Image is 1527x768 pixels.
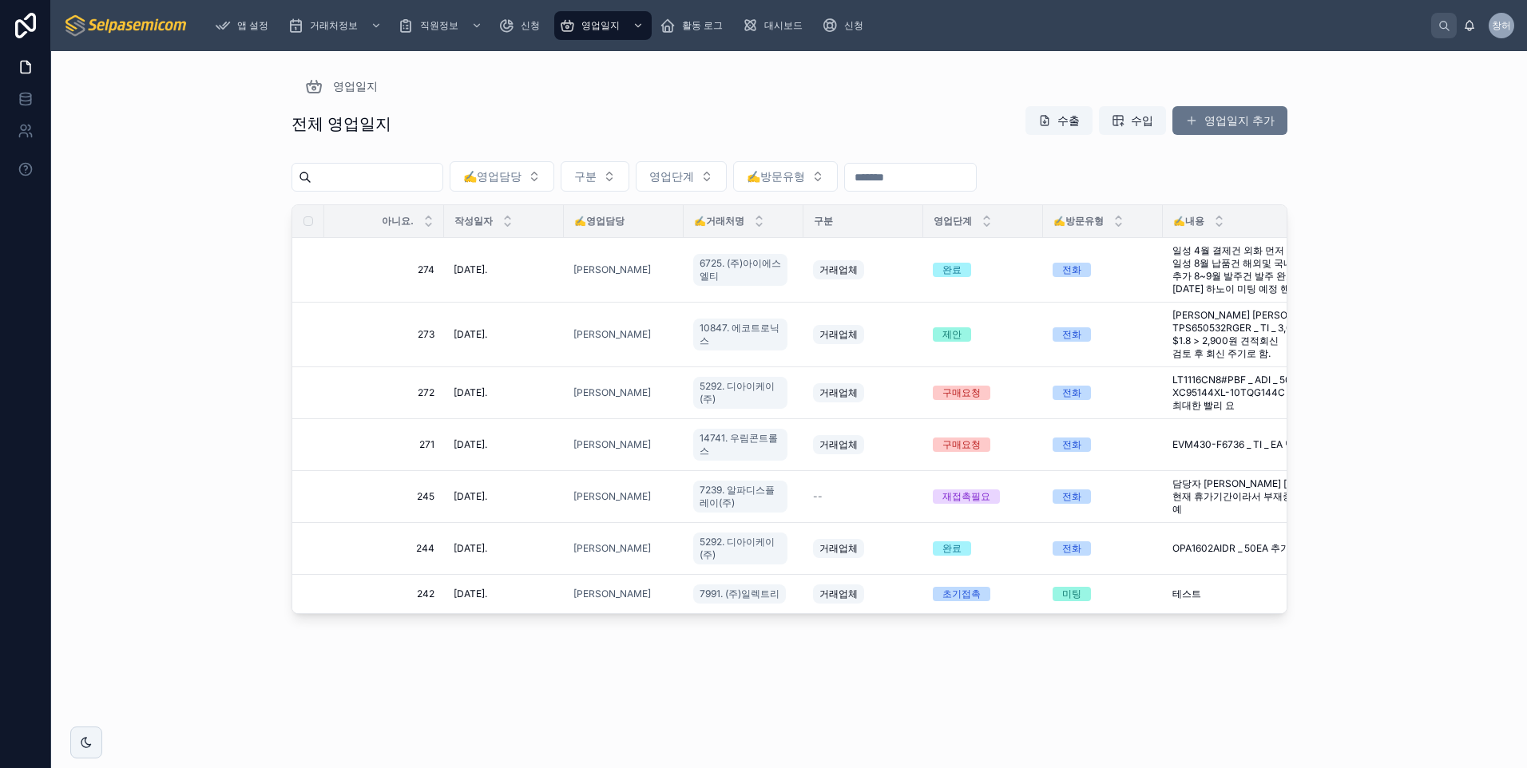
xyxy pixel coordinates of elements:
a: 거래처정보 [283,11,390,40]
a: -- [813,490,914,503]
button: 선택 버튼 [561,161,629,192]
a: [DATE]. [454,328,554,341]
a: [DATE]. [454,386,554,399]
span: [PERSON_NAME] [573,542,651,555]
span: 6725. (주)아이에스엘티 [700,257,781,283]
a: 6725. (주)아이에스엘티 [693,251,794,289]
span: [DATE]. [454,438,487,451]
a: 거래업체 [813,536,914,561]
span: [DATE]. [454,588,487,600]
div: 구매요청 [942,386,981,400]
a: OPA1602AIDR _ 50EA 추가 납품(택배발송) [1172,542,1388,555]
a: 일성 4월 결제건 외화 먼저 입금 완료 일성 8월 납품건 해외및 국내건 출고 및 납품 완료 추가 8~9월 발주건 발주 완료 [DATE] 하노이 미팅 예정 핸드캐리 예정 [1172,244,1388,295]
a: 7991. (주)일렉트리 [693,584,786,604]
a: 완료 [933,541,1033,556]
a: 영업일지 추가 [1172,106,1287,135]
div: 전화 [1062,437,1081,452]
span: [PERSON_NAME] [573,386,651,399]
div: 재접촉필요 [942,489,990,504]
span: 거래업체 [819,328,858,341]
button: 선택 버튼 [636,161,727,192]
span: 5292. 디아이케이(주) [700,380,781,406]
a: 영업일지 [554,11,652,40]
a: 초기접촉 [933,587,1033,601]
a: [PERSON_NAME] [573,328,674,341]
a: 거래업체 [813,380,914,406]
a: 전화 [1053,263,1153,277]
span: [DATE]. [454,542,487,555]
span: 영업단계 [934,215,972,228]
span: OPA1602AIDR _ 50EA 추가 납품(택배발송) [1172,542,1356,555]
span: 영업단계 [649,168,694,184]
span: 242 [343,588,434,600]
a: [PERSON_NAME] [PERSON_NAME] 통화 TPS650532RGER _ TI _ 3,000/Reel 문의 $1.8 > 2,900원 견적회신 검토 후 회신 주기로 함. [1172,309,1388,360]
span: 5292. 디아이케이(주) [700,536,781,561]
a: [DATE]. [454,490,554,503]
span: 수입 [1131,113,1153,129]
div: 제안 [942,327,962,342]
a: 14741. 우림콘트롤스 [693,429,787,461]
a: 전화 [1053,437,1153,452]
span: [DATE]. [454,328,487,341]
span: ✍️거래처명 [694,215,744,228]
a: 신청 [817,11,875,40]
a: 앱 설정 [210,11,280,40]
button: 수입 [1099,106,1166,135]
a: 담당자 [PERSON_NAME] [PERSON_NAME]이며, 현재 휴가기간이라서 부재중이라고 함. 추후 재전화 예 [1172,477,1388,516]
a: [DATE]. [454,542,554,555]
a: [PERSON_NAME] [573,588,674,600]
span: 거래업체 [819,588,858,600]
a: 완료 [933,263,1033,277]
a: 활동 로그 [655,11,734,40]
span: 테스트 [1172,588,1201,600]
span: [DATE]. [454,490,487,503]
a: 거래업체 [813,322,914,347]
a: 5292. 디아이케이(주) [693,377,787,409]
a: 5292. 디아이케이(주) [693,374,794,412]
div: 구매요청 [942,437,981,452]
span: 신청 [521,19,540,32]
span: 영업일지 [581,19,620,32]
span: 구분 [814,215,833,228]
span: 거래업체 [819,386,858,399]
a: 10847. 에코트로닉스 [693,315,794,354]
a: 5292. 디아이케이(주) [693,529,794,568]
a: 245 [343,490,434,503]
a: [PERSON_NAME] [573,588,651,600]
div: 전화 [1062,263,1081,277]
a: 전화 [1053,489,1153,504]
a: [PERSON_NAME] [573,490,651,503]
a: [DATE]. [454,588,554,600]
a: 거래업체 [813,257,914,283]
a: 10847. 에코트로닉스 [693,319,787,350]
a: 미팅 [1053,587,1153,601]
a: 6725. (주)아이에스엘티 [693,254,787,286]
span: 7991. (주)일렉트리 [700,588,779,600]
h1: 전체 영업일지 [292,113,391,135]
button: 수출 [1025,106,1093,135]
div: 전화 [1062,541,1081,556]
a: [PERSON_NAME] [573,490,674,503]
a: 274 [343,263,434,276]
a: 대시보드 [737,11,814,40]
a: 재접촉필요 [933,489,1033,504]
span: [DATE]. [454,386,487,399]
span: EVM430-F6736 _ TI _ EA 발주 $228 > 384,500 [1172,438,1379,451]
span: ✍️방문유형 [747,168,805,184]
a: 전화 [1053,541,1153,556]
a: [DATE]. [454,438,554,451]
div: 전화 [1062,386,1081,400]
a: 7239. 알파디스플레이(주) [693,481,787,513]
a: 테스트 [1172,588,1388,600]
a: 전화 [1053,386,1153,400]
span: 거래업체 [819,438,858,451]
a: [PERSON_NAME] [573,263,674,276]
span: [PERSON_NAME] [573,263,651,276]
a: EVM430-F6736 _ TI _ EA 발주 $228 > 384,500 [1172,438,1388,451]
span: 10847. 에코트로닉스 [700,322,781,347]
